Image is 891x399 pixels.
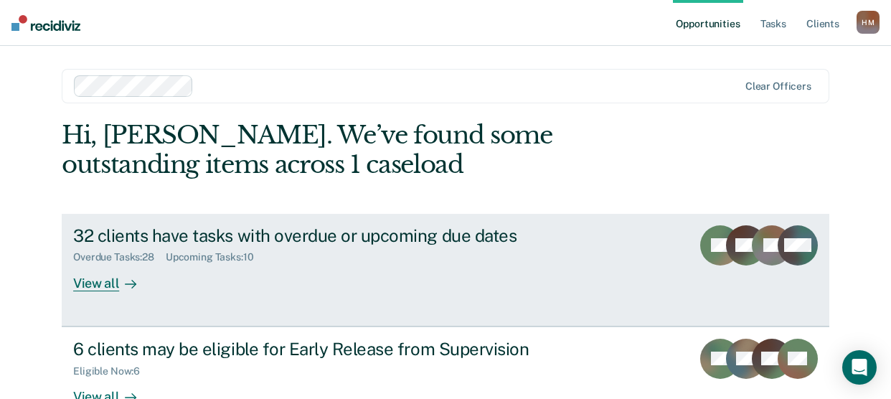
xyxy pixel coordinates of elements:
div: 32 clients have tasks with overdue or upcoming due dates [73,225,577,246]
div: Upcoming Tasks : 10 [166,251,265,263]
a: 32 clients have tasks with overdue or upcoming due datesOverdue Tasks:28Upcoming Tasks:10View all [62,214,829,327]
div: Clear officers [745,80,811,93]
div: Overdue Tasks : 28 [73,251,166,263]
div: Hi, [PERSON_NAME]. We’ve found some outstanding items across 1 caseload [62,121,676,179]
div: View all [73,263,154,291]
div: 6 clients may be eligible for Early Release from Supervision [73,339,577,360]
div: Eligible Now : 6 [73,365,151,377]
button: HM [857,11,880,34]
div: Open Intercom Messenger [842,350,877,385]
div: H M [857,11,880,34]
img: Recidiviz [11,15,80,31]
